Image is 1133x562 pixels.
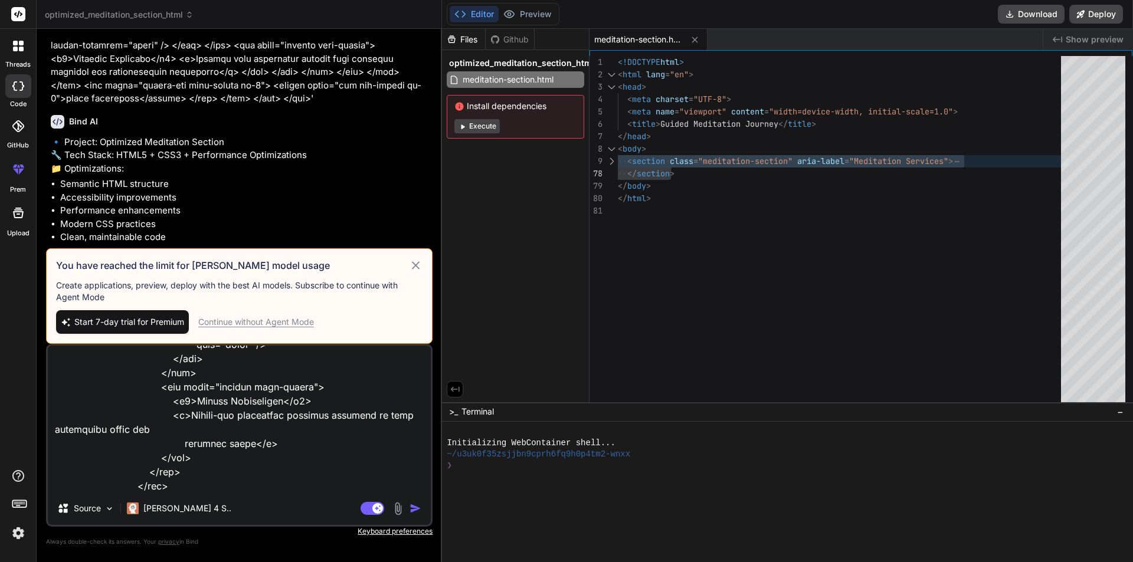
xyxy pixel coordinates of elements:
[10,99,27,109] label: code
[590,56,602,68] div: 1
[7,228,30,238] label: Upload
[74,502,101,514] p: Source
[46,527,433,536] p: Keyboard preferences
[590,205,602,217] div: 81
[627,193,646,203] span: html
[689,69,693,80] span: >
[5,60,31,70] label: threads
[646,69,665,80] span: lang
[670,156,693,166] span: class
[693,94,726,104] span: "UTF-8"
[447,438,615,449] span: Initializing WebContainer shell...
[454,100,577,112] span: Install dependencies
[486,34,534,45] div: Github
[391,502,405,515] img: attachment
[1115,402,1126,421] button: −
[410,502,421,514] img: icon
[590,143,602,155] div: 8
[641,143,646,154] span: >
[632,106,651,117] span: meta
[604,68,619,81] div: Click to collapse the range.
[670,168,674,179] span: >
[60,178,430,191] li: Semantic HTML structure
[656,94,689,104] span: charset
[442,34,485,45] div: Files
[627,180,646,191] span: body
[48,346,431,492] textarea: Loremips dolo sit amet con adipisc e sedd eiusmodt INCI '<utl etdol="magnaaliq-enimadm"> <ven qui...
[74,316,184,328] span: Start 7-day trial for Premium
[449,57,594,69] span: optimized_meditation_section_html
[618,131,627,142] span: </
[953,106,958,117] span: >
[778,119,788,129] span: </
[1066,34,1124,45] span: Show preview
[590,93,602,106] div: 4
[51,136,430,176] p: 🔹 Project: Optimized Meditation Section 🔧 Tech Stack: HTML5 + CSS3 + Performance Optimizations 📁 ...
[618,81,623,92] span: <
[797,156,844,166] span: aria-label
[69,116,98,127] h6: Bind AI
[693,156,698,166] span: =
[665,69,670,80] span: =
[618,180,627,191] span: </
[627,94,632,104] span: <
[7,140,29,150] label: GitHub
[1069,5,1123,24] button: Deploy
[60,231,430,244] li: Clean, maintainable code
[637,168,670,179] span: section
[104,504,114,514] img: Pick Models
[646,180,651,191] span: >
[670,69,689,80] span: "en"
[454,119,500,133] button: Execute
[623,69,641,80] span: html
[632,119,656,129] span: title
[449,406,458,418] span: >_
[60,204,430,218] li: Performance enhancements
[56,280,423,303] p: Create applications, preview, deploy with the best AI models. Subscribe to continue with Agent Mode
[641,81,646,92] span: >
[811,119,816,129] span: >
[1117,406,1124,418] span: −
[594,34,683,45] span: meditation-section.html
[198,316,314,328] div: Continue without Agent Mode
[689,94,693,104] span: =
[604,143,619,155] div: Click to collapse the range.
[948,156,953,166] span: >
[623,143,641,154] span: body
[604,155,619,167] div: Click to expand the range.
[590,155,602,167] div: 9
[764,106,769,117] span: =
[627,168,637,179] span: </
[590,192,602,205] div: 80
[769,106,953,117] span: "width=device-width, initial-scale=1.0"
[627,131,646,142] span: head
[627,106,632,117] span: <
[632,94,651,104] span: meta
[998,5,1065,24] button: Download
[679,57,684,67] span: >
[46,536,433,547] p: Always double-check its answers. Your in Bind
[844,156,849,166] span: =
[623,81,641,92] span: head
[731,106,764,117] span: content
[726,94,731,104] span: >
[646,131,651,142] span: >
[158,538,179,545] span: privacy
[590,118,602,130] div: 6
[660,119,778,129] span: Guided Meditation Journey
[450,6,499,22] button: Editor
[60,191,430,205] li: Accessibility improvements
[590,81,602,93] div: 3
[604,81,619,93] div: Click to collapse the range.
[627,119,632,129] span: <
[590,180,602,192] div: 79
[590,130,602,143] div: 7
[656,119,660,129] span: >
[10,185,26,195] label: prem
[849,156,948,166] span: "Meditation Services"
[447,460,453,471] span: ❯
[590,68,602,81] div: 2
[447,449,630,460] span: ~/u3uk0f35zsjjbn9cprh6fq9h0p4tm2-wnxx
[56,258,409,272] h3: You have reached the limit for [PERSON_NAME] model usage
[127,502,139,514] img: Claude 4 Sonnet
